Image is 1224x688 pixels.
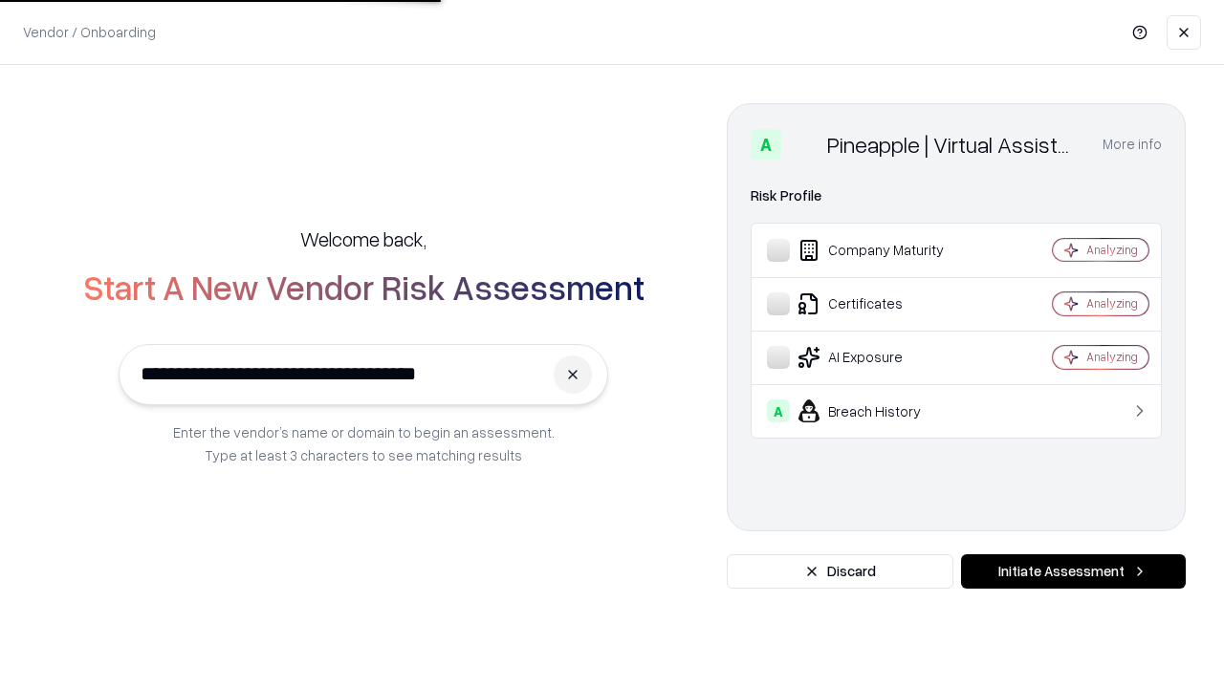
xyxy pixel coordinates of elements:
[827,129,1080,160] div: Pineapple | Virtual Assistant Agency
[1086,242,1138,258] div: Analyzing
[961,554,1186,589] button: Initiate Assessment
[751,129,781,160] div: A
[1086,349,1138,365] div: Analyzing
[789,129,820,160] img: Pineapple | Virtual Assistant Agency
[767,239,995,262] div: Company Maturity
[83,268,645,306] h2: Start A New Vendor Risk Assessment
[173,420,555,466] p: Enter the vendor’s name or domain to begin an assessment. Type at least 3 characters to see match...
[23,22,156,42] p: Vendor / Onboarding
[767,399,995,422] div: Breach History
[767,292,995,315] div: Certificates
[751,184,1162,207] div: Risk Profile
[727,554,953,589] button: Discard
[1103,127,1162,161] button: More info
[1086,295,1138,312] div: Analyzing
[767,399,790,422] div: A
[767,346,995,369] div: AI Exposure
[300,226,426,252] h5: Welcome back,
